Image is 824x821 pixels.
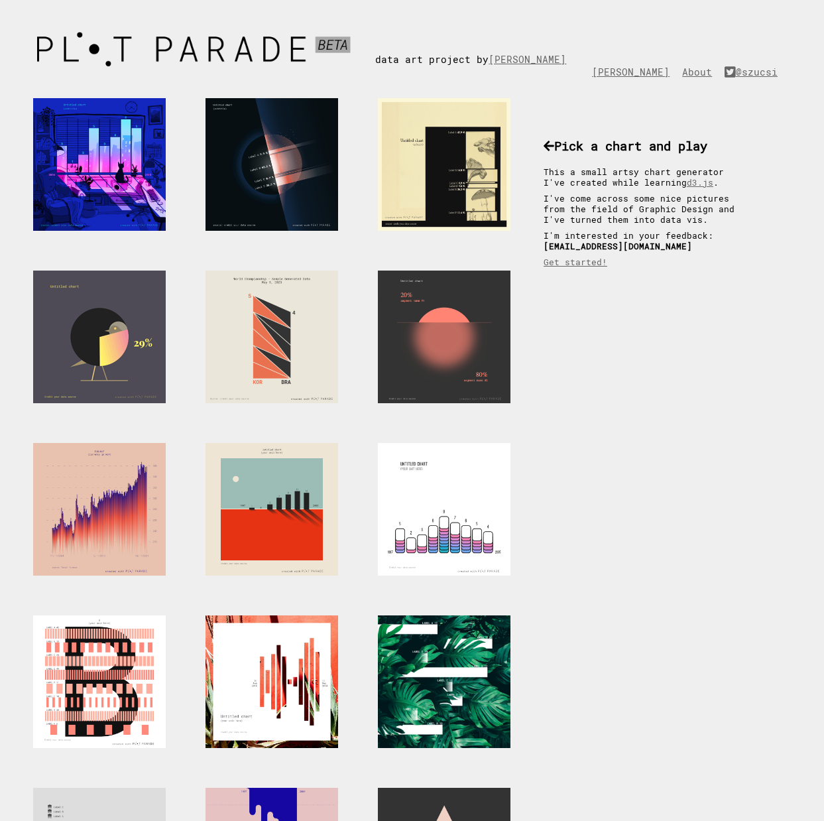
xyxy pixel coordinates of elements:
a: [PERSON_NAME] [592,66,676,78]
a: d3.js [687,177,713,188]
p: I've come across some nice pictures from the field of Graphic Design and I've turned them into da... [544,193,749,225]
div: data art project by [375,27,586,66]
h3: Pick a chart and play [544,137,749,154]
a: [PERSON_NAME] [489,53,573,66]
p: This a small artsy chart generator I've created while learning . [544,166,749,188]
a: Get started! [544,257,607,267]
a: @szucsi [725,66,784,78]
p: I'm interested in your feedback: [544,230,749,251]
a: About [682,66,719,78]
b: [EMAIL_ADDRESS][DOMAIN_NAME] [544,241,692,251]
